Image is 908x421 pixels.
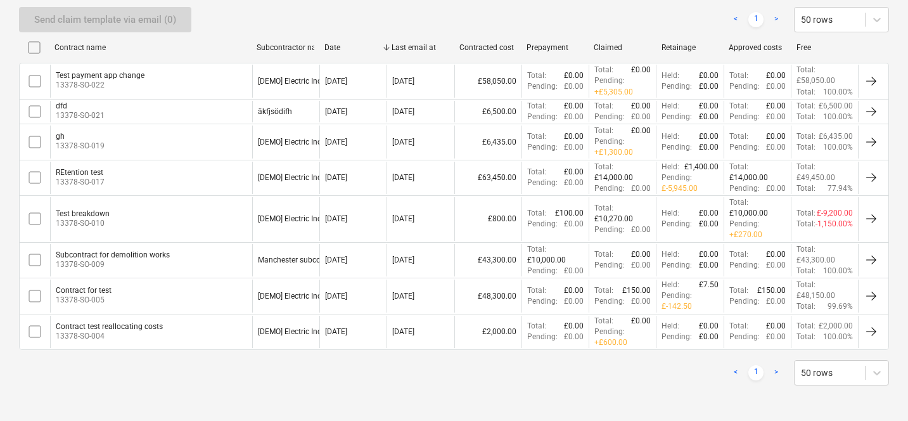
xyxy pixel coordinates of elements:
div: [DEMO] Electric Inc. [258,77,323,86]
p: £0.00 [766,296,786,307]
p: £-5,945.00 [662,183,698,194]
div: Prepayment [527,43,584,52]
p: Pending : [662,142,692,153]
p: £48,150.00 [796,290,835,301]
p: £0.00 [631,249,651,260]
div: [DATE] [392,107,414,116]
div: [DATE] [392,173,414,182]
p: Total : [796,244,815,255]
p: £0.00 [564,81,584,92]
p: 13378-SO-005 [56,295,112,306]
p: Total : [527,101,546,112]
div: [DEMO] Electric Inc. [258,214,323,223]
div: äkfjsödifh [258,107,292,116]
p: Pending : [729,81,760,92]
p: 13378-SO-017 [56,177,105,188]
div: Free [796,43,854,52]
p: £10,270.00 [594,214,633,224]
p: Pending : [729,296,760,307]
p: 13378-SO-022 [56,80,144,91]
div: [DATE] [325,107,347,116]
p: Total : [527,208,546,219]
div: [DATE] [392,77,414,86]
div: £6,500.00 [454,101,521,122]
p: Pending : [527,332,558,342]
p: Pending : [662,81,692,92]
p: Total : [796,183,815,194]
p: Total : [594,316,613,327]
p: £0.00 [766,112,786,122]
p: Held : [662,101,679,112]
div: Contract name [54,43,246,52]
p: Total : [594,126,613,136]
p: £0.00 [631,316,651,327]
p: Total : [729,285,748,296]
p: £10,000.00 [527,255,566,266]
p: 77.94% [828,183,853,194]
p: 13378-SO-019 [56,141,105,152]
p: Total : [729,321,748,332]
p: Pending : [662,112,692,122]
div: £6,435.00 [454,126,521,158]
p: £0.00 [766,321,786,332]
div: [DATE] [325,77,347,86]
p: £0.00 [766,70,786,81]
div: [DATE] [392,214,414,223]
p: Total : [796,112,815,122]
p: £-142.50 [662,301,692,312]
p: £0.00 [766,249,786,260]
div: [DATE] [325,138,347,146]
p: £0.00 [631,183,651,194]
div: Subcontractor name [257,43,314,52]
p: £14,000.00 [594,172,633,183]
p: Held : [662,70,679,81]
div: [DATE] [392,292,414,301]
p: £0.00 [699,219,719,230]
div: [DATE] [392,138,414,146]
p: £0.00 [564,131,584,142]
div: Manchester subconstruction LTD [258,256,369,264]
a: Next page [769,12,784,27]
p: Pending : [527,219,558,230]
p: Total : [594,285,613,296]
div: [DEMO] Electric Inc. [258,292,323,301]
p: Total : [527,285,546,296]
p: Total : [796,280,815,290]
p: £0.00 [564,219,584,230]
p: £58,050.00 [796,75,835,86]
p: 100.00% [823,87,853,98]
p: Total : [729,70,748,81]
p: £0.00 [699,249,719,260]
div: [DATE] [392,256,414,264]
p: 13378-SO-009 [56,259,170,270]
p: Pending : [594,296,625,307]
p: Total : [527,321,546,332]
div: Contract test reallocating costs [56,322,163,331]
a: Previous page [728,12,743,27]
div: [DATE] [392,327,414,336]
p: £150.00 [622,285,651,296]
p: £0.00 [699,81,719,92]
div: [DATE] [325,173,347,182]
p: £0.00 [699,112,719,122]
p: 100.00% [823,112,853,122]
p: + £270.00 [729,230,762,240]
p: Total : [796,131,815,142]
a: Page 1 is your current page [748,365,764,380]
p: Pending : [729,142,760,153]
p: Pending : [662,219,692,230]
p: Pending : [662,172,692,183]
p: Pending : [594,75,625,86]
p: £0.00 [766,260,786,271]
p: Pending : [527,81,558,92]
div: [DEMO] Electric Inc. [258,138,323,146]
div: [DATE] [325,327,347,336]
p: £0.00 [631,224,651,235]
p: £0.00 [766,142,786,153]
p: £0.00 [564,178,584,188]
p: £0.00 [699,260,719,271]
div: Subcontract for demolition works [56,250,170,259]
p: Total : [796,332,815,342]
div: Test payment app change [56,71,144,80]
p: Held : [662,162,679,172]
